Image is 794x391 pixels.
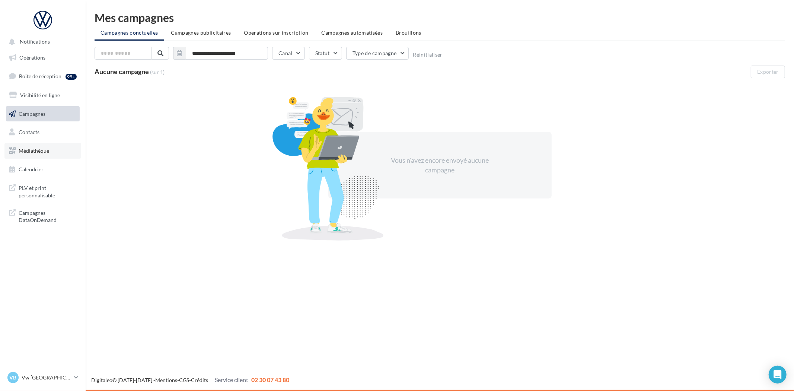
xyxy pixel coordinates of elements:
[4,180,81,202] a: PLV et print personnalisable
[20,39,50,45] span: Notifications
[272,47,305,60] button: Canal
[309,47,342,60] button: Statut
[19,147,49,154] span: Médiathèque
[66,74,77,80] div: 99+
[346,47,409,60] button: Type de campagne
[22,374,71,381] p: Vw [GEOGRAPHIC_DATA]
[215,376,248,383] span: Service client
[244,29,308,36] span: Operations sur inscription
[91,377,289,383] span: © [DATE]-[DATE] - - -
[769,366,787,384] div: Open Intercom Messenger
[191,377,208,383] a: Crédits
[396,29,421,36] span: Brouillons
[19,208,77,224] span: Campagnes DataOnDemand
[322,29,383,36] span: Campagnes automatisées
[150,69,165,76] span: (sur 1)
[19,110,45,117] span: Campagnes
[4,143,81,159] a: Médiathèque
[19,54,45,61] span: Opérations
[4,68,81,84] a: Boîte de réception99+
[95,12,785,23] div: Mes campagnes
[4,50,81,66] a: Opérations
[4,106,81,122] a: Campagnes
[4,124,81,140] a: Contacts
[376,156,504,175] div: Vous n'avez encore envoyé aucune campagne
[20,92,60,98] span: Visibilité en ligne
[95,67,149,76] span: Aucune campagne
[10,374,17,381] span: VB
[91,377,112,383] a: Digitaleo
[4,162,81,177] a: Calendrier
[4,205,81,227] a: Campagnes DataOnDemand
[19,73,61,79] span: Boîte de réception
[251,376,289,383] span: 02 30 07 43 80
[6,371,80,385] a: VB Vw [GEOGRAPHIC_DATA]
[751,66,785,78] button: Exporter
[179,377,189,383] a: CGS
[19,129,39,135] span: Contacts
[4,88,81,103] a: Visibilité en ligne
[413,52,443,58] button: Réinitialiser
[155,377,177,383] a: Mentions
[171,29,231,36] span: Campagnes publicitaires
[19,166,44,172] span: Calendrier
[19,183,77,199] span: PLV et print personnalisable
